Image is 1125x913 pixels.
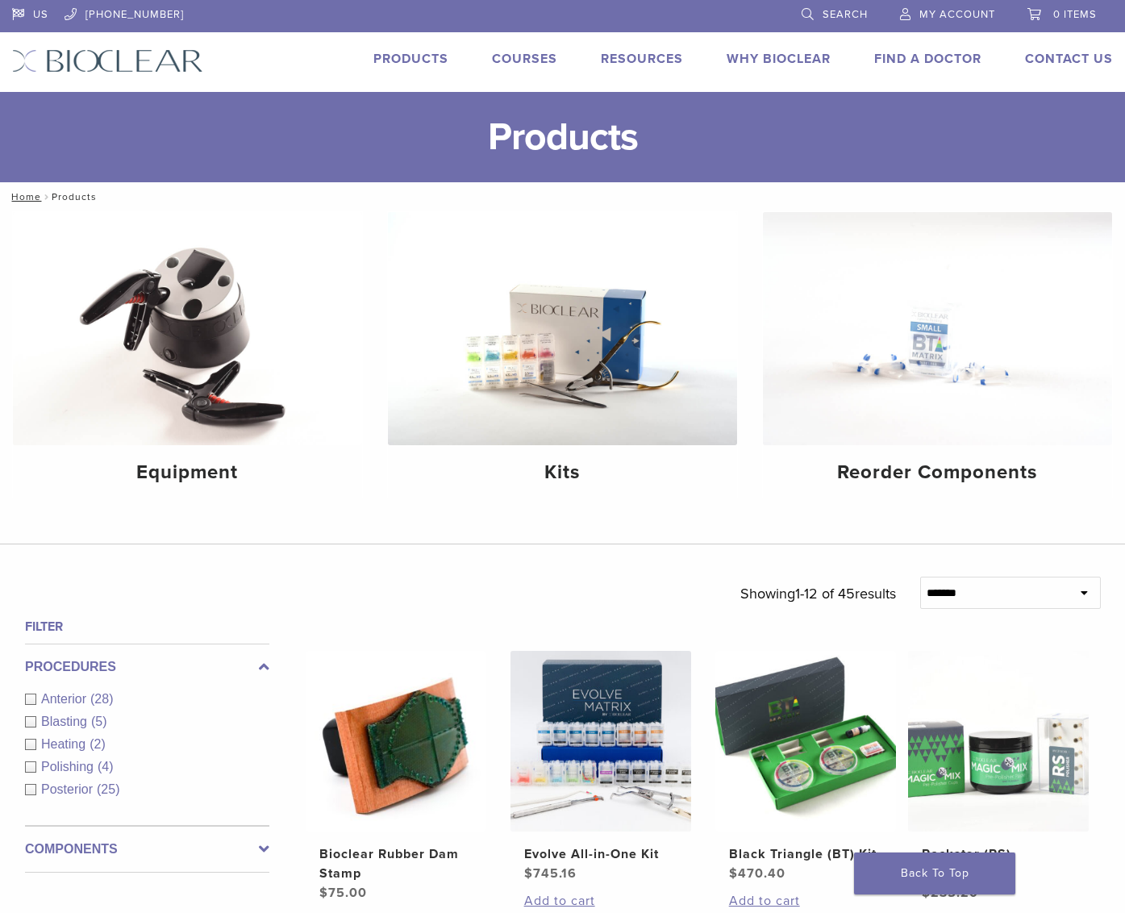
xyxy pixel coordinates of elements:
span: My Account [919,8,995,21]
span: Posterior [41,782,97,796]
a: Resources [601,51,683,67]
bdi: 75.00 [319,885,367,901]
a: Evolve All-in-One KitEvolve All-in-One Kit $745.16 [510,651,691,883]
img: Bioclear [12,49,203,73]
h4: Filter [25,617,269,636]
span: Polishing [41,760,98,773]
a: Contact Us [1025,51,1113,67]
span: (2) [90,737,106,751]
span: $ [729,865,738,882]
img: Bioclear Rubber Dam Stamp [306,651,486,832]
h4: Equipment [26,458,349,487]
span: Heating [41,737,90,751]
img: Equipment [13,212,362,445]
label: Procedures [25,657,269,677]
a: Black Triangle (BT) KitBlack Triangle (BT) Kit $470.40 [715,651,896,883]
span: Blasting [41,715,91,728]
a: Rockstar (RS) Polishing KitRockstar (RS) Polishing Kit $235.20 [908,651,1089,903]
a: Reorder Components [763,212,1112,498]
img: Evolve All-in-One Kit [510,651,691,832]
a: Kits [388,212,737,498]
span: 0 items [1053,8,1097,21]
a: Equipment [13,212,362,498]
a: Add to cart: “Black Triangle (BT) Kit” [729,891,882,911]
h4: Kits [401,458,724,487]
a: Home [6,191,41,202]
span: Search [823,8,868,21]
bdi: 745.16 [524,865,577,882]
h4: Reorder Components [776,458,1099,487]
span: Anterior [41,692,90,706]
span: (25) [97,782,119,796]
a: Products [373,51,448,67]
a: Courses [492,51,557,67]
span: 1-12 of 45 [795,585,855,602]
h2: Bioclear Rubber Dam Stamp [319,844,473,883]
span: (28) [90,692,113,706]
a: Bioclear Rubber Dam StampBioclear Rubber Dam Stamp $75.00 [306,651,486,903]
a: Back To Top [854,853,1015,894]
bdi: 470.40 [729,865,785,882]
img: Rockstar (RS) Polishing Kit [908,651,1089,832]
img: Black Triangle (BT) Kit [715,651,896,832]
h2: Evolve All-in-One Kit [524,844,677,864]
img: Reorder Components [763,212,1112,445]
span: / [41,193,52,201]
label: Components [25,840,269,859]
img: Kits [388,212,737,445]
a: Add to cart: “Evolve All-in-One Kit” [524,891,677,911]
span: (4) [98,760,114,773]
span: $ [524,865,533,882]
h2: Black Triangle (BT) Kit [729,844,882,864]
a: Why Bioclear [727,51,831,67]
span: $ [319,885,328,901]
h2: Rockstar (RS) Polishing Kit [922,844,1075,883]
p: Showing results [740,577,896,611]
span: (5) [91,715,107,728]
a: Find A Doctor [874,51,981,67]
